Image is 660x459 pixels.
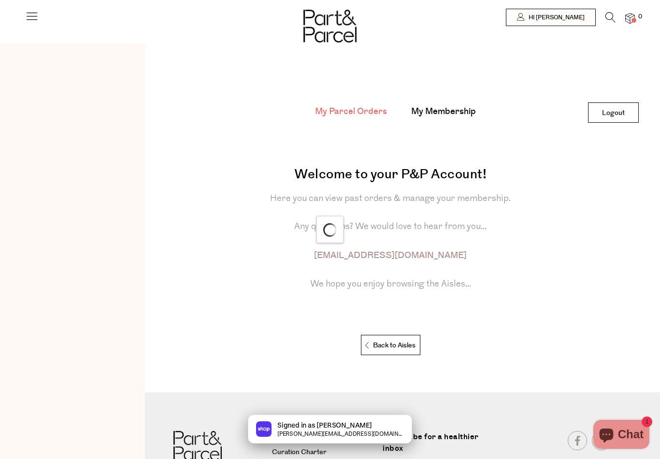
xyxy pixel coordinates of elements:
span: Hi [PERSON_NAME] [526,14,585,22]
a: My Parcel Orders [315,105,387,118]
p: We hope you enjoy browsing the Aisles... [162,278,619,292]
span: 0 [636,13,645,21]
a: Hi [PERSON_NAME] [506,9,596,26]
a: [EMAIL_ADDRESS][DOMAIN_NAME] [314,249,467,262]
p: Any questions? We would love to hear from you... [162,220,619,234]
a: My Membership [411,105,476,118]
a: Logout [588,102,639,123]
p: Here you can view past orders & manage your membership. [162,192,619,206]
img: Part&Parcel [303,10,357,43]
a: Back to Aisles [361,335,420,355]
p: Back to Aisles [364,335,416,356]
a: Curation Charter [272,447,375,459]
a: 0 [625,13,635,23]
h4: Welcome to your P&P Account! [162,167,619,182]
